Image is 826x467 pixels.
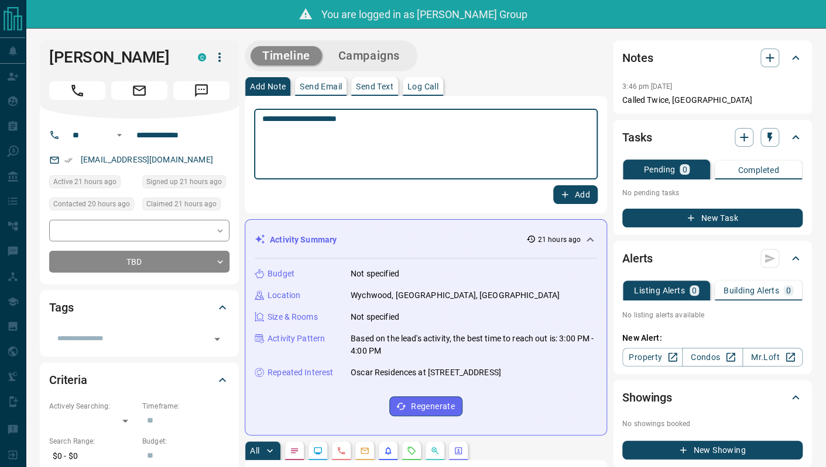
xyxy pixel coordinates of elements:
h2: Criteria [49,371,87,389]
svg: Agent Actions [454,446,463,455]
button: New Task [622,209,803,227]
p: Building Alerts [724,286,779,295]
button: Open [209,331,225,347]
h2: Notes [622,49,653,67]
div: Mon Aug 11 2025 [142,175,229,192]
p: 0 [682,165,687,174]
p: 0 [692,286,697,295]
div: Mon Aug 11 2025 [49,175,136,192]
div: Alerts [622,244,803,272]
a: [EMAIL_ADDRESS][DOMAIN_NAME] [81,155,213,164]
p: Send Text [356,82,393,91]
span: Message [173,81,229,100]
h1: [PERSON_NAME] [49,48,180,67]
span: Claimed 21 hours ago [146,198,217,210]
div: Tasks [622,123,803,151]
svg: Emails [360,446,369,455]
span: You are logged in as [PERSON_NAME] Group [321,8,527,20]
p: No listing alerts available [622,310,803,320]
p: 3:46 pm [DATE] [622,82,672,91]
p: Wychwood, [GEOGRAPHIC_DATA], [GEOGRAPHIC_DATA] [351,289,560,302]
p: Not specified [351,268,399,280]
p: Log Call [407,82,438,91]
div: Criteria [49,366,229,394]
span: Contacted 20 hours ago [53,198,130,210]
p: Based on the lead's activity, the best time to reach out is: 3:00 PM - 4:00 PM [351,333,597,357]
p: Timeframe: [142,401,229,411]
div: Mon Aug 11 2025 [49,198,136,214]
svg: Listing Alerts [383,446,393,455]
button: New Showing [622,441,803,459]
p: Not specified [351,311,399,323]
p: Completed [738,166,779,174]
p: Search Range: [49,436,136,447]
svg: Lead Browsing Activity [313,446,323,455]
span: Signed up 21 hours ago [146,176,222,188]
h2: Tags [49,298,73,317]
div: Mon Aug 11 2025 [142,198,229,214]
p: All [250,447,259,455]
span: Email [111,81,167,100]
h2: Tasks [622,128,652,147]
p: No pending tasks [622,184,803,202]
h2: Alerts [622,249,653,268]
p: $0 - $0 [49,447,136,466]
button: Timeline [251,46,322,65]
span: Call [49,81,105,100]
a: Mr.Loft [742,348,803,366]
p: Activity Pattern [268,333,325,345]
h2: Showings [622,388,672,407]
div: Showings [622,383,803,411]
p: New Alert: [622,332,803,344]
p: Add Note [250,82,286,91]
p: Called Twice, [GEOGRAPHIC_DATA] [622,94,803,106]
div: Tags [49,293,229,321]
div: Activity Summary21 hours ago [255,229,597,251]
p: 0 [786,286,791,295]
button: Open [112,128,126,142]
p: Budget [268,268,294,280]
p: Location [268,289,300,302]
p: Size & Rooms [268,311,318,323]
svg: Opportunities [430,446,440,455]
p: Actively Searching: [49,401,136,411]
svg: Email Verified [64,156,73,164]
a: Property [622,348,683,366]
div: Notes [622,44,803,72]
p: No showings booked [622,418,803,429]
div: TBD [49,251,229,272]
p: 21 hours ago [538,234,581,245]
p: Activity Summary [270,234,337,246]
svg: Calls [337,446,346,455]
p: Listing Alerts [634,286,685,295]
p: Budget: [142,436,229,447]
span: Active 21 hours ago [53,176,116,188]
p: Send Email [300,82,342,91]
p: Pending [643,165,675,174]
svg: Notes [290,446,299,455]
p: Oscar Residences at [STREET_ADDRESS] [351,366,501,379]
a: Condos [682,348,742,366]
p: Repeated Interest [268,366,333,379]
button: Add [553,185,598,204]
svg: Requests [407,446,416,455]
button: Campaigns [327,46,412,65]
button: Regenerate [389,396,462,416]
div: condos.ca [198,53,206,61]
